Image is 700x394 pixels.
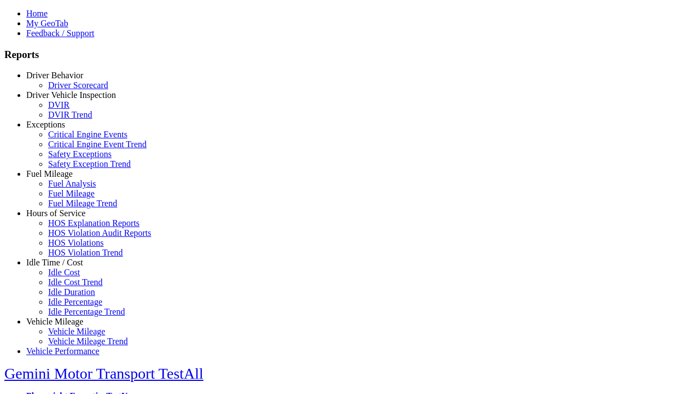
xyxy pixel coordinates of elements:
[48,140,147,149] a: Critical Engine Event Trend
[48,287,95,297] a: Idle Duration
[26,258,83,267] a: Idle Time / Cost
[26,28,94,38] a: Feedback / Support
[48,80,108,90] a: Driver Scorecard
[48,179,96,188] a: Fuel Analysis
[48,130,127,139] a: Critical Engine Events
[26,120,65,129] a: Exceptions
[48,238,103,247] a: HOS Violations
[48,337,128,346] a: Vehicle Mileage Trend
[48,199,117,208] a: Fuel Mileage Trend
[48,110,92,119] a: DVIR Trend
[4,49,696,61] h3: Reports
[26,90,116,100] a: Driver Vehicle Inspection
[48,218,139,228] a: HOS Explanation Reports
[4,365,203,382] a: Gemini Motor Transport TestAll
[48,268,80,277] a: Idle Cost
[48,189,95,198] a: Fuel Mileage
[48,327,105,336] a: Vehicle Mileage
[26,71,83,80] a: Driver Behavior
[26,9,48,18] a: Home
[48,149,112,159] a: Safety Exceptions
[48,277,103,287] a: Idle Cost Trend
[26,317,83,326] a: Vehicle Mileage
[26,19,68,28] a: My GeoTab
[48,100,69,109] a: DVIR
[26,208,85,218] a: Hours of Service
[48,307,125,316] a: Idle Percentage Trend
[48,159,131,169] a: Safety Exception Trend
[26,346,100,356] a: Vehicle Performance
[48,248,123,257] a: HOS Violation Trend
[48,297,102,306] a: Idle Percentage
[48,228,151,237] a: HOS Violation Audit Reports
[26,169,73,178] a: Fuel Mileage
